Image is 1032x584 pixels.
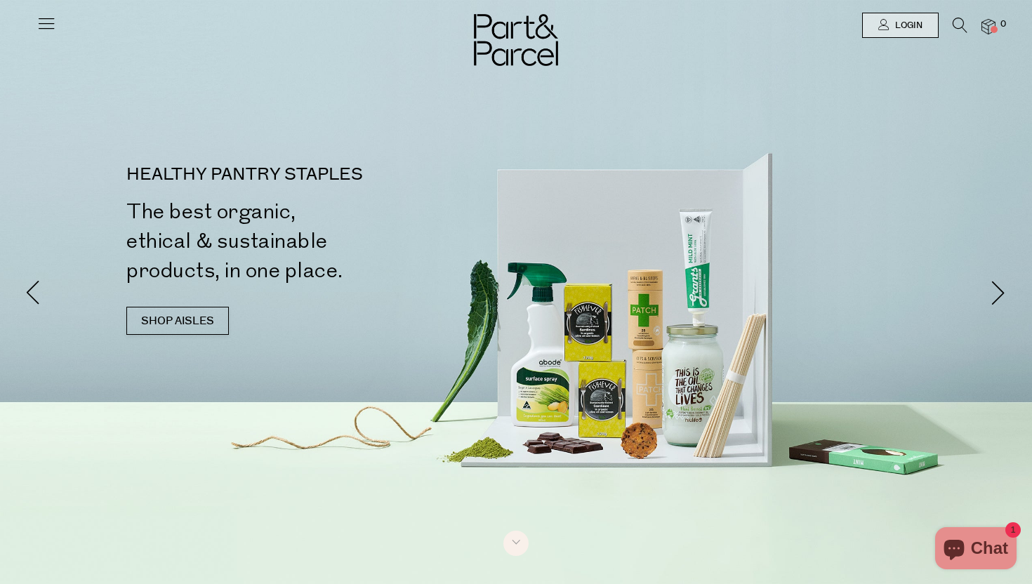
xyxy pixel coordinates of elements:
a: Login [862,13,939,38]
a: 0 [981,19,995,34]
h2: The best organic, ethical & sustainable products, in one place. [126,197,522,286]
span: 0 [997,18,1010,31]
inbox-online-store-chat: Shopify online store chat [931,527,1021,573]
img: Part&Parcel [474,14,558,66]
a: SHOP AISLES [126,307,229,335]
p: HEALTHY PANTRY STAPLES [126,166,522,183]
span: Login [892,20,922,32]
